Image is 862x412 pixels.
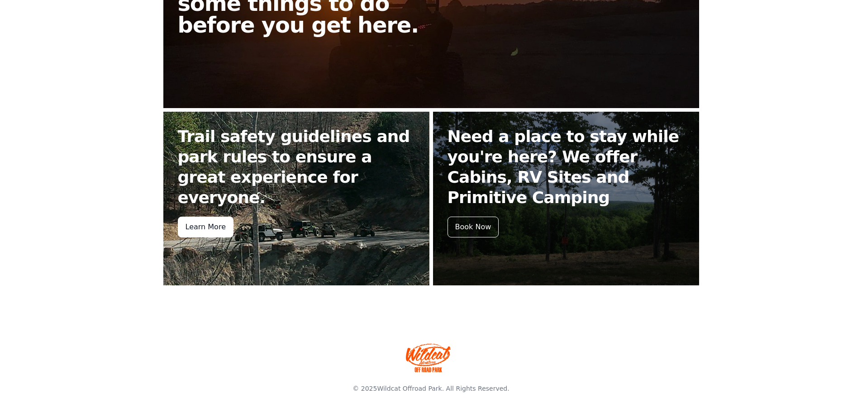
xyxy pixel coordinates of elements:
[377,385,442,392] a: Wildcat Offroad Park
[406,343,451,372] img: Wildcat Offroad park
[178,217,233,237] div: Learn More
[448,126,685,208] h2: Need a place to stay while you're here? We offer Cabins, RV Sites and Primitive Camping
[448,217,499,237] div: Book Now
[163,112,429,285] a: Trail safety guidelines and park rules to ensure a great experience for everyone. Learn More
[178,126,415,208] h2: Trail safety guidelines and park rules to ensure a great experience for everyone.
[352,385,509,392] span: © 2025 . All Rights Reserved.
[433,112,699,285] a: Need a place to stay while you're here? We offer Cabins, RV Sites and Primitive Camping Book Now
